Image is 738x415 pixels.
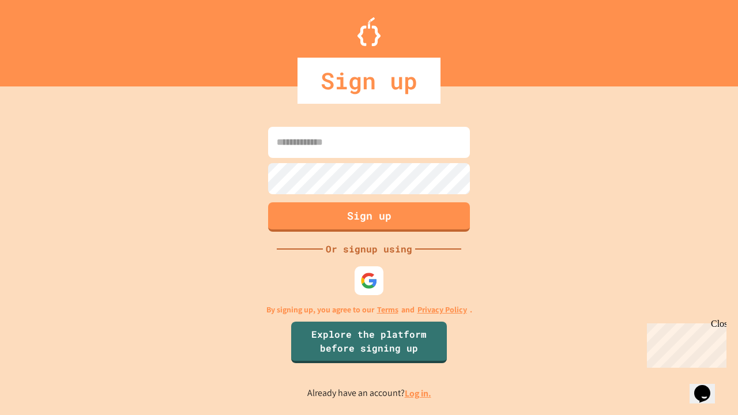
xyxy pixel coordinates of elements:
[268,202,470,232] button: Sign up
[307,386,431,401] p: Already have an account?
[360,272,378,289] img: google-icon.svg
[642,319,726,368] iframe: chat widget
[377,304,398,316] a: Terms
[291,322,447,363] a: Explore the platform before signing up
[417,304,467,316] a: Privacy Policy
[357,17,381,46] img: Logo.svg
[323,242,415,256] div: Or signup using
[690,369,726,403] iframe: chat widget
[405,387,431,399] a: Log in.
[266,304,472,316] p: By signing up, you agree to our and .
[5,5,80,73] div: Chat with us now!Close
[298,58,440,104] div: Sign up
